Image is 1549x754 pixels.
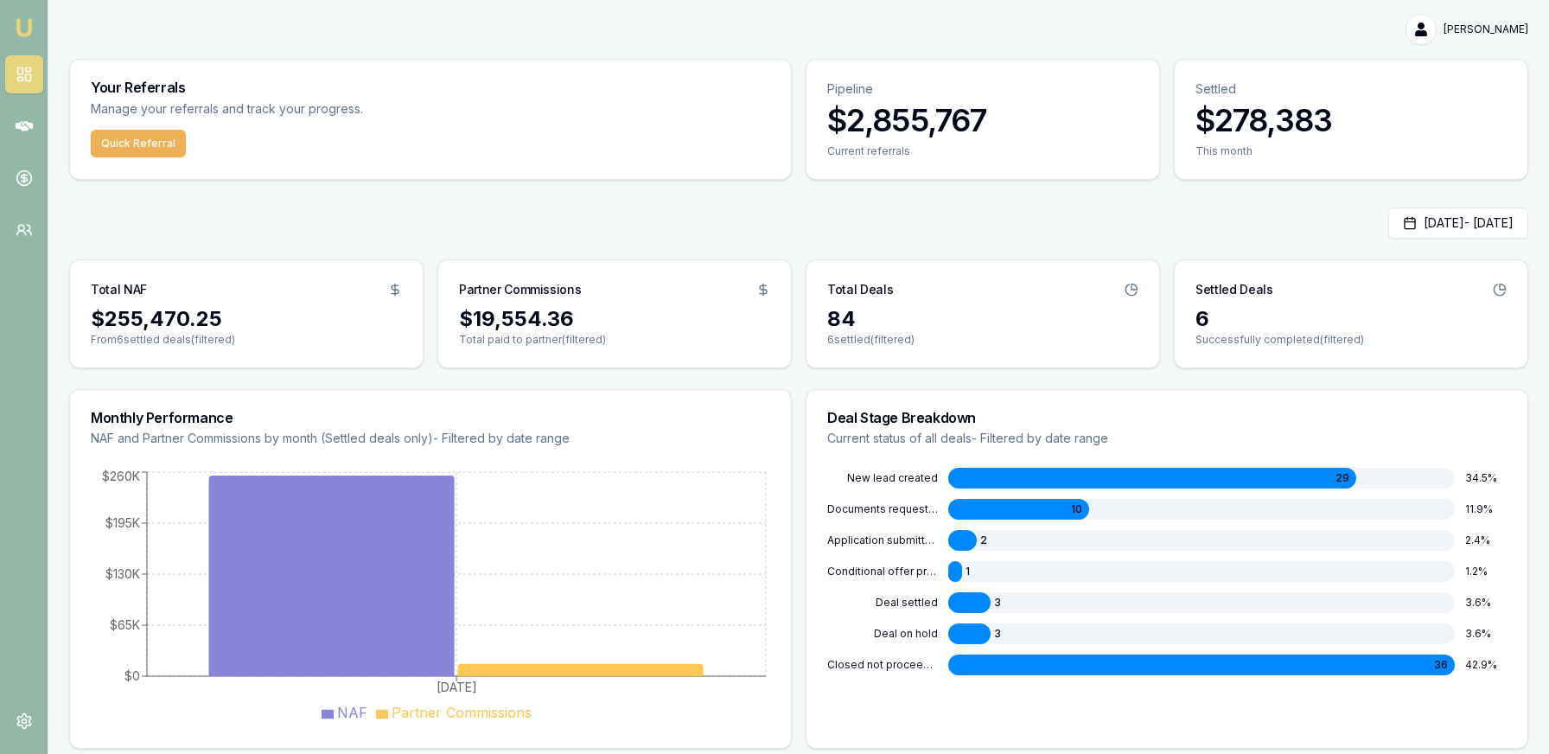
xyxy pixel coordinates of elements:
[827,596,938,610] div: DEAL SETTLED
[827,305,1138,333] div: 84
[1195,305,1507,333] div: 6
[827,502,938,516] div: DOCUMENTS REQUESTED FROM CLIENT
[91,80,770,94] h3: Your Referrals
[827,430,1507,447] p: Current status of all deals - Filtered by date range
[827,534,938,547] div: APPLICATION SUBMITTED TO LENDER
[1465,471,1507,485] div: 34.5 %
[827,103,1138,137] h3: $2,855,767
[14,17,35,38] img: emu-icon-u.png
[1465,565,1507,578] div: 1.2 %
[1465,627,1507,641] div: 3.6 %
[91,333,402,347] p: From 6 settled deals (filtered)
[91,99,533,119] p: Manage your referrals and track your progress.
[827,333,1138,347] p: 6 settled (filtered)
[459,305,770,333] div: $19,554.36
[1195,144,1507,158] div: This month
[827,471,938,485] div: NEW LEAD CREATED
[91,130,186,157] button: Quick Referral
[1465,502,1507,516] div: 11.9 %
[1434,658,1448,672] span: 36
[827,144,1138,158] div: Current referrals
[105,566,140,581] tspan: $130K
[91,411,770,425] h3: Monthly Performance
[459,333,770,347] p: Total paid to partner (filtered)
[994,596,1001,610] span: 3
[1195,281,1272,298] h3: Settled Deals
[1465,534,1507,547] div: 2.4 %
[1465,658,1507,672] div: 42.9 %
[110,617,140,632] tspan: $65K
[337,704,367,721] span: NAF
[459,281,581,298] h3: Partner Commissions
[392,704,532,721] span: Partner Commissions
[827,627,938,641] div: DEAL ON HOLD
[827,281,893,298] h3: Total Deals
[437,680,477,694] tspan: [DATE]
[1388,208,1528,239] button: [DATE]- [DATE]
[1195,333,1507,347] p: Successfully completed (filtered)
[1465,596,1507,610] div: 3.6 %
[1195,80,1507,98] p: Settled
[124,668,140,683] tspan: $0
[994,627,1001,641] span: 3
[105,515,140,530] tspan: $195K
[980,534,987,547] span: 2
[91,305,402,333] div: $255,470.25
[827,80,1138,98] p: Pipeline
[91,430,770,447] p: NAF and Partner Commissions by month (Settled deals only) - Filtered by date range
[91,281,147,298] h3: Total NAF
[966,565,970,578] span: 1
[827,411,1507,425] h3: Deal Stage Breakdown
[1195,103,1507,137] h3: $278,383
[102,469,140,483] tspan: $260K
[827,658,938,672] div: CLOSED NOT PROCEEDING
[1335,471,1349,485] span: 29
[827,565,938,578] div: CONDITIONAL OFFER PROVIDED TO CLIENT
[1071,502,1082,516] span: 10
[1444,22,1528,36] span: [PERSON_NAME]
